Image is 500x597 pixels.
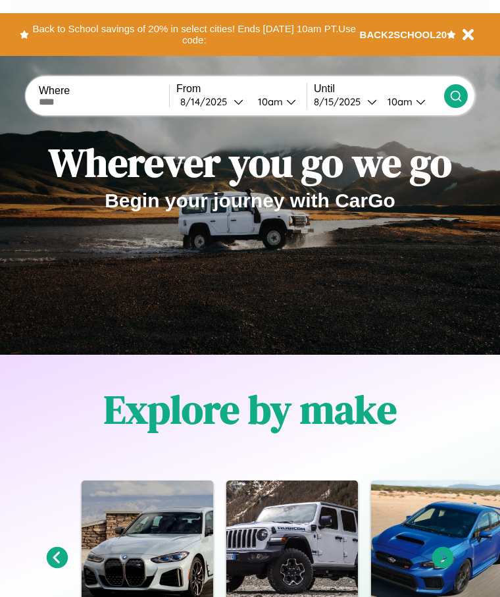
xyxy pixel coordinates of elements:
button: 10am [247,95,307,109]
b: BACK2SCHOOL20 [360,29,447,40]
div: 8 / 14 / 2025 [180,95,234,108]
h1: Explore by make [104,382,397,436]
button: 10am [377,95,444,109]
div: 10am [381,95,416,108]
button: 8/14/2025 [176,95,247,109]
label: Where [39,85,169,97]
label: From [176,83,307,95]
div: 10am [251,95,286,108]
div: 8 / 15 / 2025 [314,95,367,108]
label: Until [314,83,444,95]
button: Back to School savings of 20% in select cities! Ends [DATE] 10am PT.Use code: [29,20,360,49]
